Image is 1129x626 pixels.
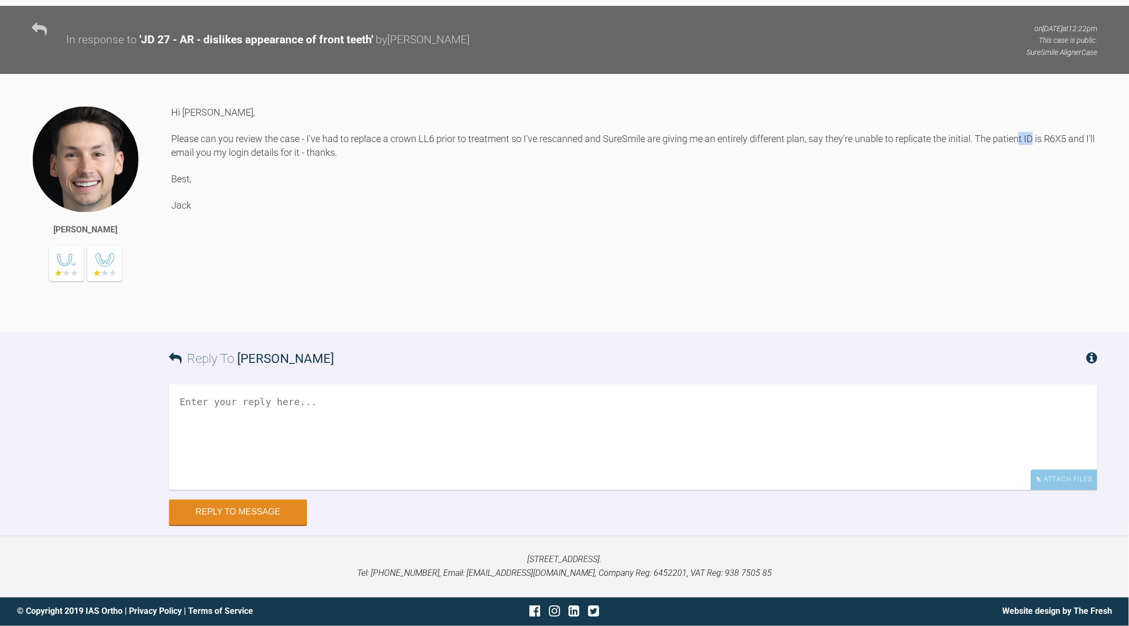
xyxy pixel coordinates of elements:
div: [PERSON_NAME] [54,223,118,237]
img: Jack Dowling [32,106,139,213]
p: This case is public. [1027,34,1097,46]
div: © Copyright 2019 IAS Ortho | | [17,605,382,619]
div: by [PERSON_NAME] [376,31,470,49]
span: [PERSON_NAME] [237,351,334,366]
div: ' JD 27 - AR - dislikes appearance of front teeth ' [139,31,373,49]
p: [STREET_ADDRESS]. Tel: [PHONE_NUMBER], Email: [EMAIL_ADDRESS][DOMAIN_NAME], Company Reg: 6452201,... [17,553,1112,580]
h3: Reply To [169,349,334,369]
a: Website design by The Fresh [1002,606,1112,616]
div: Attach Files [1031,470,1097,490]
a: Terms of Service [188,606,253,616]
a: Privacy Policy [129,606,182,616]
div: Hi [PERSON_NAME], Please can you review the case - I've had to replace a crown LL6 prior to treat... [171,106,1097,317]
button: Reply to Message [169,500,307,525]
p: on [DATE] at 12:22pm [1027,23,1097,34]
p: SureSmile Aligner Case [1027,46,1097,58]
div: In response to [66,31,137,49]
